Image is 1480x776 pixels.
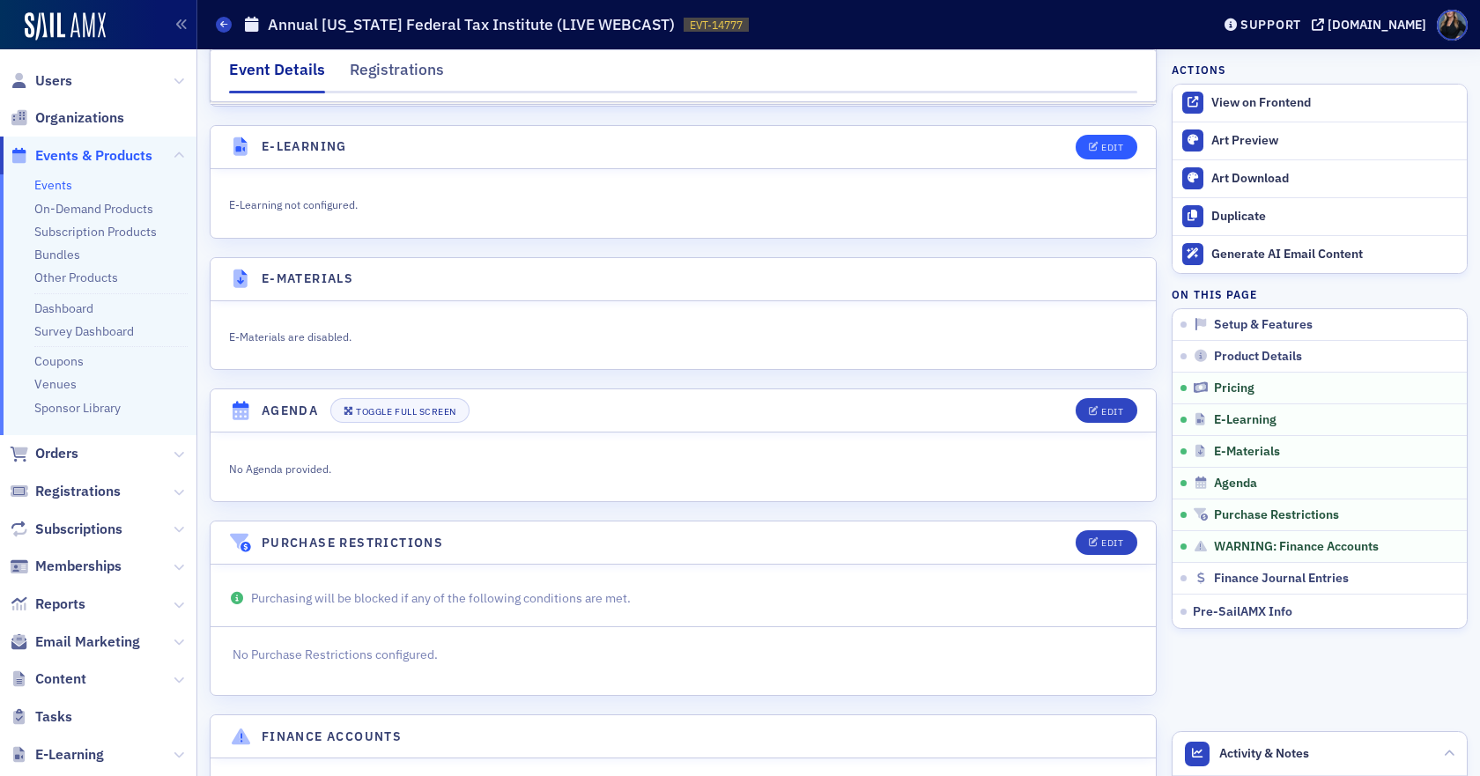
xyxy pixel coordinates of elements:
[1173,235,1467,273] button: Generate AI Email Content
[1173,85,1467,122] a: View on Frontend
[10,444,78,463] a: Orders
[10,71,72,91] a: Users
[35,444,78,463] span: Orders
[34,224,157,240] a: Subscription Products
[34,177,72,193] a: Events
[1211,209,1458,225] div: Duplicate
[229,457,821,477] div: No Agenda provided.
[690,18,743,33] span: EVT-14777
[1214,412,1276,428] span: E-Learning
[1214,507,1339,523] span: Purchase Restrictions
[262,137,347,156] h4: E-Learning
[229,58,325,93] div: Event Details
[350,58,444,91] div: Registrations
[262,728,402,746] h4: Finance Accounts
[1173,159,1467,197] a: Art Download
[1211,95,1458,111] div: View on Frontend
[1076,398,1136,423] button: Edit
[1211,247,1458,262] div: Generate AI Email Content
[1214,317,1313,333] span: Setup & Features
[262,402,318,420] h4: Agenda
[268,14,675,35] h1: Annual [US_STATE] Federal Tax Institute (LIVE WEBCAST)
[10,482,121,501] a: Registrations
[10,520,122,539] a: Subscriptions
[10,745,104,765] a: E-Learning
[229,194,821,213] div: E-Learning not configured.
[35,557,122,576] span: Memberships
[1173,122,1467,159] a: Art Preview
[229,589,1137,608] p: Purchasing will be blocked if any of the following conditions are met.
[35,71,72,91] span: Users
[34,201,153,217] a: On-Demand Products
[262,534,443,552] h4: Purchase Restrictions
[35,520,122,539] span: Subscriptions
[34,323,134,339] a: Survey Dashboard
[1437,10,1468,41] span: Profile
[34,300,93,316] a: Dashboard
[10,108,124,128] a: Organizations
[233,646,1135,664] p: No Purchase Restrictions configured.
[10,557,122,576] a: Memberships
[1173,197,1467,235] button: Duplicate
[1211,171,1458,187] div: Art Download
[35,595,85,614] span: Reports
[34,270,118,285] a: Other Products
[10,146,152,166] a: Events & Products
[35,707,72,727] span: Tasks
[35,482,121,501] span: Registrations
[356,407,455,417] div: Toggle Full Screen
[35,669,86,689] span: Content
[1211,133,1458,149] div: Art Preview
[1214,476,1257,491] span: Agenda
[1193,603,1292,619] span: Pre-SailAMX Info
[34,247,80,262] a: Bundles
[1101,407,1123,417] div: Edit
[1240,17,1301,33] div: Support
[34,400,121,416] a: Sponsor Library
[35,146,152,166] span: Events & Products
[262,270,353,288] h4: E-Materials
[1214,444,1280,460] span: E-Materials
[25,12,106,41] img: SailAMX
[10,669,86,689] a: Content
[1214,381,1254,396] span: Pricing
[229,326,821,345] div: E-Materials are disabled.
[1312,18,1432,31] button: [DOMAIN_NAME]
[1214,571,1349,587] span: Finance Journal Entries
[10,707,72,727] a: Tasks
[34,353,84,369] a: Coupons
[1172,62,1226,78] h4: Actions
[10,595,85,614] a: Reports
[34,376,77,392] a: Venues
[35,632,140,652] span: Email Marketing
[1076,530,1136,555] button: Edit
[1214,349,1302,365] span: Product Details
[1219,744,1309,763] span: Activity & Notes
[35,745,104,765] span: E-Learning
[1101,143,1123,152] div: Edit
[10,632,140,652] a: Email Marketing
[1076,135,1136,159] button: Edit
[1172,286,1468,302] h4: On this page
[35,108,124,128] span: Organizations
[1214,539,1379,555] span: WARNING: Finance Accounts
[330,398,470,423] button: Toggle Full Screen
[1328,17,1426,33] div: [DOMAIN_NAME]
[1101,538,1123,548] div: Edit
